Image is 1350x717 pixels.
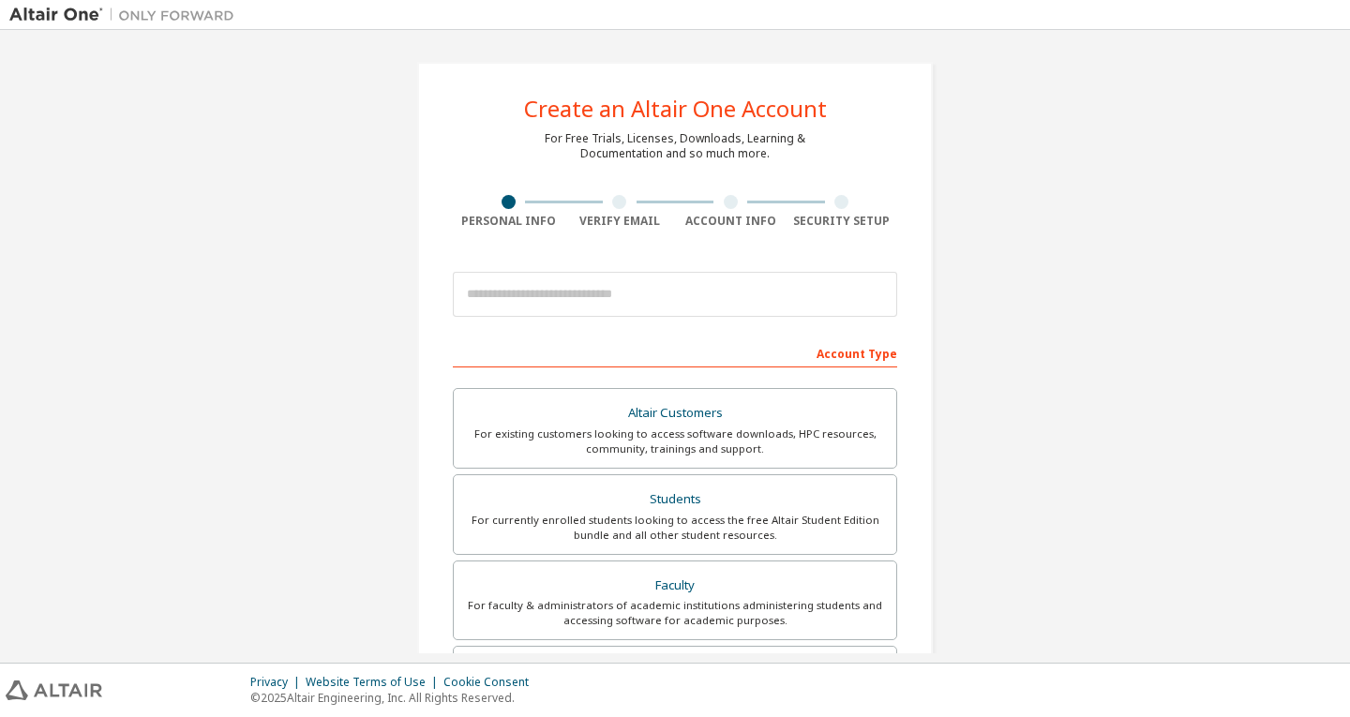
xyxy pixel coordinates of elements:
div: Verify Email [564,214,676,229]
div: Cookie Consent [443,675,540,690]
div: Website Terms of Use [306,675,443,690]
div: Students [465,486,885,513]
div: Privacy [250,675,306,690]
div: Altair Customers [465,400,885,426]
img: altair_logo.svg [6,680,102,700]
img: Altair One [9,6,244,24]
div: For existing customers looking to access software downloads, HPC resources, community, trainings ... [465,426,885,456]
div: Faculty [465,573,885,599]
div: Create an Altair One Account [524,97,827,120]
div: Account Type [453,337,897,367]
p: © 2025 Altair Engineering, Inc. All Rights Reserved. [250,690,540,706]
div: Security Setup [787,214,898,229]
div: For Free Trials, Licenses, Downloads, Learning & Documentation and so much more. [545,131,805,161]
div: Personal Info [453,214,564,229]
div: Account Info [675,214,787,229]
div: For faculty & administrators of academic institutions administering students and accessing softwa... [465,598,885,628]
div: For currently enrolled students looking to access the free Altair Student Edition bundle and all ... [465,513,885,543]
